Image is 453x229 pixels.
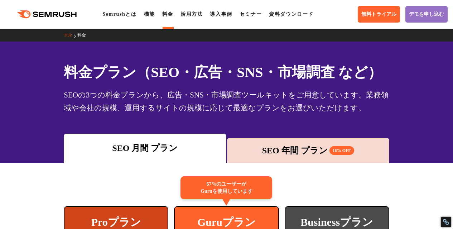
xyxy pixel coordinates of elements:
span: 無料トライアル [361,11,396,18]
a: 無料トライアル [358,6,400,23]
a: 料金 [77,33,91,38]
a: Semrushとは [102,11,136,17]
div: 67%のユーザーが Guruを使用しています [180,176,272,199]
div: Restore Info Box &#10;&#10;NoFollow Info:&#10; META-Robots NoFollow: &#09;false&#10; META-Robots ... [443,219,449,225]
a: 料金 [162,11,173,17]
h1: 料金プラン（SEO・広告・SNS・市場調査 など） [64,62,389,83]
a: デモを申し込む [405,6,448,23]
span: 16% OFF [329,146,354,155]
a: TOP [64,33,77,38]
a: 活用方法 [180,11,203,17]
a: 導入事例 [210,11,232,17]
div: SEO 年間 プラン [231,144,386,157]
div: SEO 月間 プラン [67,142,222,154]
div: SEOの3つの料金プランから、広告・SNS・市場調査ツールキットをご用意しています。業務領域や会社の規模、運用するサイトの規模に応じて最適なプランをお選びいただけます。 [64,89,389,114]
a: 機能 [144,11,155,17]
a: セミナー [240,11,262,17]
span: デモを申し込む [409,11,444,18]
a: 資料ダウンロード [269,11,314,17]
